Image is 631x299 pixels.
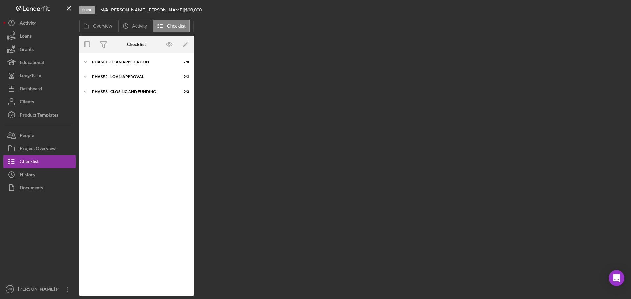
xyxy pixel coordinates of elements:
[3,30,76,43] button: Loans
[92,60,173,64] div: Phase 1 - Loan Application
[20,95,34,110] div: Clients
[20,43,34,57] div: Grants
[20,168,35,183] div: History
[20,142,56,157] div: Project Overview
[79,20,116,32] button: Overview
[177,75,189,79] div: 0 / 3
[127,42,146,47] div: Checklist
[3,56,76,69] button: Educational
[100,7,108,12] b: N/A
[3,181,76,194] button: Documents
[20,155,39,170] div: Checklist
[20,129,34,143] div: People
[20,108,58,123] div: Product Templates
[3,16,76,30] button: Activity
[100,7,110,12] div: |
[16,283,59,297] div: [PERSON_NAME] P
[3,82,76,95] button: Dashboard
[92,90,173,94] div: Phase 3 - Closing and Funding
[3,142,76,155] button: Project Overview
[3,129,76,142] button: People
[20,30,32,44] div: Loans
[609,270,624,286] div: Open Intercom Messenger
[20,56,44,71] div: Educational
[3,108,76,121] button: Product Templates
[3,155,76,168] button: Checklist
[3,43,76,56] button: Grants
[20,16,36,31] div: Activity
[8,288,12,291] text: MP
[3,69,76,82] button: Long-Term
[3,168,76,181] button: History
[92,75,173,79] div: Phase 2 - Loan Approval
[3,283,76,296] button: MP[PERSON_NAME] P
[79,6,95,14] div: Done
[132,23,147,29] label: Activity
[177,90,189,94] div: 0 / 2
[167,23,186,29] label: Checklist
[20,181,43,196] div: Documents
[185,7,204,12] div: $20,000
[153,20,190,32] button: Checklist
[118,20,151,32] button: Activity
[93,23,112,29] label: Overview
[177,60,189,64] div: 7 / 8
[20,69,41,84] div: Long-Term
[3,95,76,108] button: Clients
[20,82,42,97] div: Dashboard
[110,7,185,12] div: [PERSON_NAME] [PERSON_NAME] |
